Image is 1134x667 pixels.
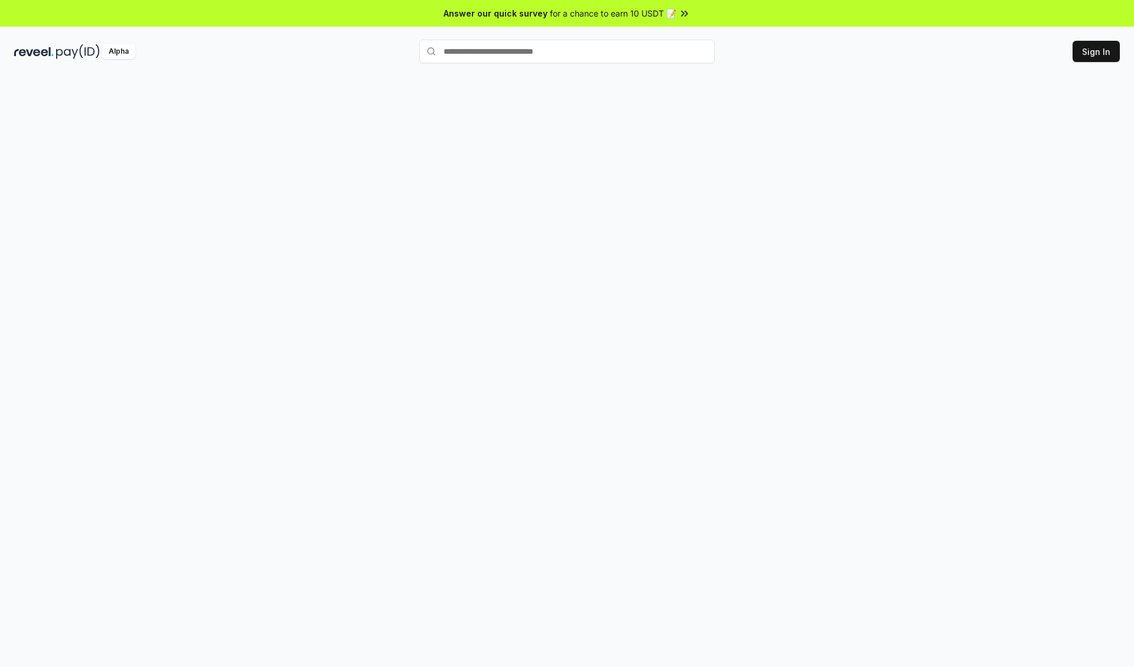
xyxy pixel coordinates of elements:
img: pay_id [56,44,100,59]
span: for a chance to earn 10 USDT 📝 [550,7,676,19]
button: Sign In [1073,41,1120,62]
span: Answer our quick survey [444,7,548,19]
img: reveel_dark [14,44,54,59]
div: Alpha [102,44,135,59]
